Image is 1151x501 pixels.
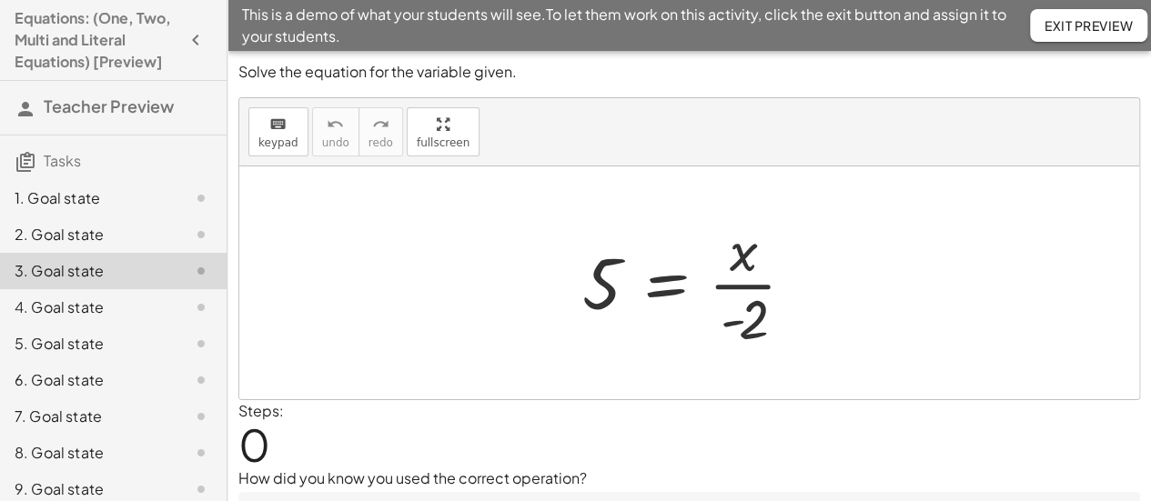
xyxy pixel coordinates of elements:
[15,224,161,245] div: 2. Goal state
[269,114,287,135] i: keyboard
[238,467,1140,489] p: How did you know you used the correct operation?
[1030,9,1147,42] button: Exit Preview
[248,107,308,156] button: keyboardkeypad
[417,136,469,149] span: fullscreen
[190,224,212,245] i: Task not started.
[190,442,212,464] i: Task not started.
[358,107,403,156] button: redoredo
[15,7,179,73] h4: Equations: (One, Two, Multi and Literal Equations) [Preview]
[327,114,344,135] i: undo
[15,478,161,500] div: 9. Goal state
[312,107,359,156] button: undoundo
[372,114,389,135] i: redo
[190,333,212,355] i: Task not started.
[322,136,349,149] span: undo
[15,333,161,355] div: 5. Goal state
[190,260,212,282] i: Task not started.
[190,478,212,500] i: Task not started.
[15,442,161,464] div: 8. Goal state
[190,187,212,209] i: Task not started.
[15,187,161,209] div: 1. Goal state
[15,296,161,318] div: 4. Goal state
[242,4,1030,47] span: This is a demo of what your students will see. To let them work on this activity, click the exit ...
[44,151,81,170] span: Tasks
[15,369,161,391] div: 6. Goal state
[258,136,298,149] span: keypad
[1045,17,1133,34] span: Exit Preview
[190,296,212,318] i: Task not started.
[238,416,270,472] span: 0
[369,136,393,149] span: redo
[190,369,212,391] i: Task not started.
[238,62,1140,83] p: Solve the equation for the variable given.
[407,107,480,156] button: fullscreen
[238,401,284,420] label: Steps:
[190,406,212,427] i: Task not started.
[44,95,174,116] span: Teacher Preview
[15,406,161,427] div: 7. Goal state
[15,260,161,282] div: 3. Goal state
